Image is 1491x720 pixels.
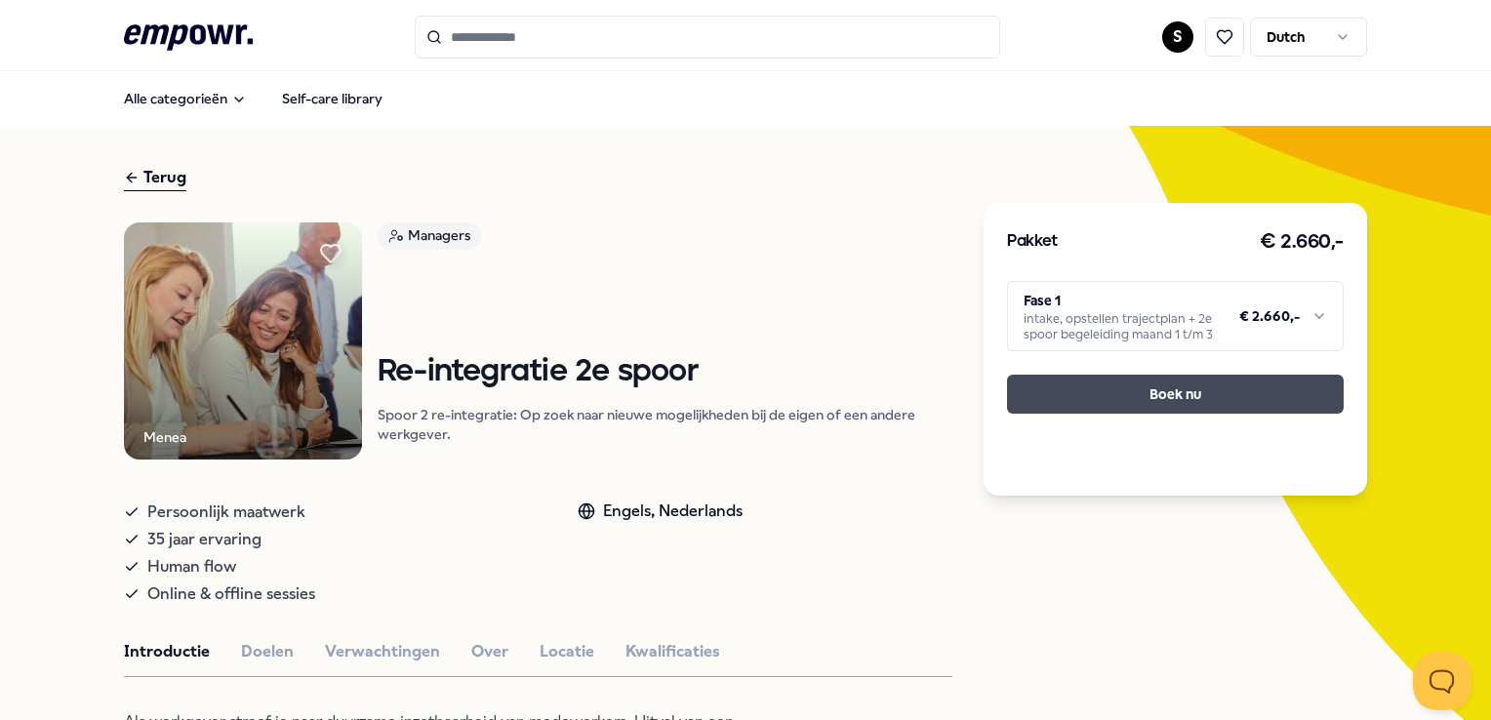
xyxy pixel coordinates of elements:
[147,526,262,553] span: 35 jaar ervaring
[108,79,398,118] nav: Main
[378,222,952,257] a: Managers
[108,79,262,118] button: Alle categorieën
[124,165,186,191] div: Terug
[147,580,315,608] span: Online & offline sessies
[578,499,743,524] div: Engels, Nederlands
[266,79,398,118] a: Self-care library
[1413,652,1471,710] iframe: Help Scout Beacon - Open
[378,355,952,389] h1: Re-integratie 2e spoor
[1007,229,1058,255] h3: Pakket
[625,639,720,664] button: Kwalificaties
[471,639,508,664] button: Over
[325,639,440,664] button: Verwachtingen
[378,222,481,250] div: Managers
[143,426,186,448] div: Menea
[124,639,210,664] button: Introductie
[241,639,294,664] button: Doelen
[1162,21,1193,53] button: S
[147,553,236,580] span: Human flow
[378,405,952,444] p: Spoor 2 re-integratie: Op zoek naar nieuwe mogelijkheden bij de eigen of een andere werkgever.
[1007,375,1343,414] button: Boek nu
[124,222,362,460] img: Product Image
[540,639,594,664] button: Locatie
[147,499,305,526] span: Persoonlijk maatwerk
[415,16,1000,59] input: Search for products, categories or subcategories
[1260,226,1344,258] h3: € 2.660,-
